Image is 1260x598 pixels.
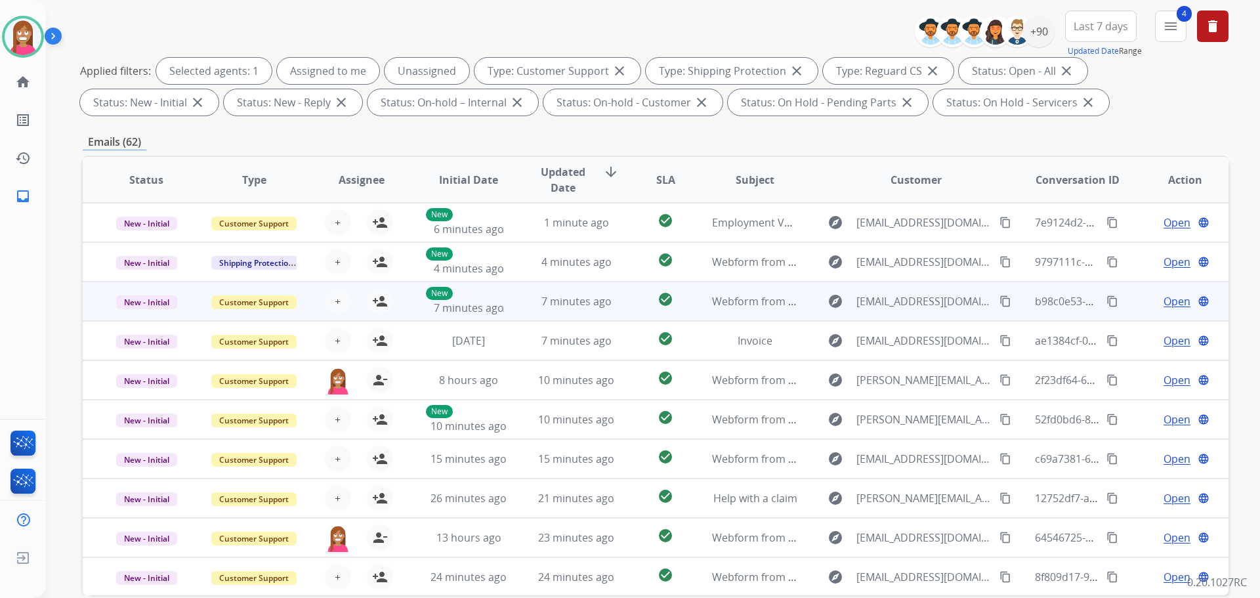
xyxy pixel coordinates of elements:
[116,295,177,309] span: New - Initial
[1106,414,1118,425] mat-icon: content_copy
[325,288,351,314] button: +
[1035,333,1231,348] span: ae1384cf-04f8-4b21-842c-ac9934e3d943
[541,333,612,348] span: 7 minutes ago
[1106,532,1118,544] mat-icon: content_copy
[325,406,351,433] button: +
[1035,215,1232,230] span: 7e9124d2-ef18-4102-a896-33790378f0e2
[712,570,1009,584] span: Webform from [EMAIL_ADDRESS][DOMAIN_NAME] on [DATE]
[828,412,843,427] mat-icon: explore
[999,414,1011,425] mat-icon: content_copy
[1106,571,1118,583] mat-icon: content_copy
[1163,18,1179,34] mat-icon: menu
[1164,372,1190,388] span: Open
[367,89,538,116] div: Status: On-hold – Internal
[372,215,388,230] mat-icon: person_add
[335,451,341,467] span: +
[658,213,673,228] mat-icon: check_circle
[325,446,351,472] button: +
[1035,412,1235,427] span: 52fd0bd6-862c-4d8a-a7a9-7b03d35e74f3
[538,491,614,505] span: 21 minutes ago
[658,488,673,504] mat-icon: check_circle
[1205,18,1221,34] mat-icon: delete
[999,492,1011,504] mat-icon: content_copy
[509,95,525,110] mat-icon: close
[1198,335,1209,347] mat-icon: language
[728,89,928,116] div: Status: On Hold - Pending Parts
[1036,172,1120,188] span: Conversation ID
[999,571,1011,583] mat-icon: content_copy
[335,333,341,349] span: +
[538,570,614,584] span: 24 minutes ago
[1106,492,1118,504] mat-icon: content_copy
[335,412,341,427] span: +
[856,254,992,270] span: [EMAIL_ADDRESS][DOMAIN_NAME]
[1198,532,1209,544] mat-icon: language
[959,58,1087,84] div: Status: Open - All
[1080,95,1096,110] mat-icon: close
[856,569,992,585] span: [EMAIL_ADDRESS][DOMAIN_NAME]
[211,492,297,506] span: Customer Support
[828,451,843,467] mat-icon: explore
[430,491,507,505] span: 26 minutes ago
[1198,414,1209,425] mat-icon: language
[1106,295,1118,307] mat-icon: content_copy
[856,412,992,427] span: [PERSON_NAME][EMAIL_ADDRESS][PERSON_NAME][DOMAIN_NAME]
[712,530,1009,545] span: Webform from [EMAIL_ADDRESS][DOMAIN_NAME] on [DATE]
[242,172,266,188] span: Type
[116,335,177,349] span: New - Initial
[15,112,31,128] mat-icon: list_alt
[325,524,351,552] img: agent-avatar
[541,255,612,269] span: 4 minutes ago
[1164,333,1190,349] span: Open
[1198,492,1209,504] mat-icon: language
[116,492,177,506] span: New - Initial
[335,254,341,270] span: +
[1106,335,1118,347] mat-icon: content_copy
[434,301,504,315] span: 7 minutes ago
[211,335,297,349] span: Customer Support
[658,370,673,386] mat-icon: check_circle
[1035,570,1234,584] span: 8f809d17-9e19-4282-9549-1091714ca259
[15,150,31,166] mat-icon: history
[856,215,992,230] span: [EMAIL_ADDRESS][DOMAIN_NAME]
[1074,24,1128,29] span: Last 7 days
[1121,157,1228,203] th: Action
[1198,295,1209,307] mat-icon: language
[325,485,351,511] button: +
[430,419,507,433] span: 10 minutes ago
[1106,453,1118,465] mat-icon: content_copy
[712,452,1009,466] span: Webform from [EMAIL_ADDRESS][DOMAIN_NAME] on [DATE]
[333,95,349,110] mat-icon: close
[335,490,341,506] span: +
[1023,16,1055,47] div: +90
[325,249,351,275] button: +
[1065,11,1137,42] button: Last 7 days
[439,172,498,188] span: Initial Date
[856,530,992,545] span: [EMAIL_ADDRESS][DOMAIN_NAME]
[891,172,942,188] span: Customer
[656,172,675,188] span: SLA
[426,208,453,221] p: New
[116,571,177,585] span: New - Initial
[372,530,388,545] mat-icon: person_remove
[335,293,341,309] span: +
[999,256,1011,268] mat-icon: content_copy
[541,294,612,309] span: 7 minutes ago
[116,453,177,467] span: New - Initial
[434,261,504,276] span: 4 minutes ago
[452,333,485,348] span: [DATE]
[426,287,453,300] p: New
[828,372,843,388] mat-icon: explore
[1164,215,1190,230] span: Open
[5,18,41,55] img: avatar
[999,374,1011,386] mat-icon: content_copy
[15,74,31,90] mat-icon: home
[430,452,507,466] span: 15 minutes ago
[856,293,992,309] span: [EMAIL_ADDRESS][DOMAIN_NAME]
[658,449,673,465] mat-icon: check_circle
[658,410,673,425] mat-icon: check_circle
[694,95,709,110] mat-icon: close
[999,335,1011,347] mat-icon: content_copy
[325,209,351,236] button: +
[211,295,297,309] span: Customer Support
